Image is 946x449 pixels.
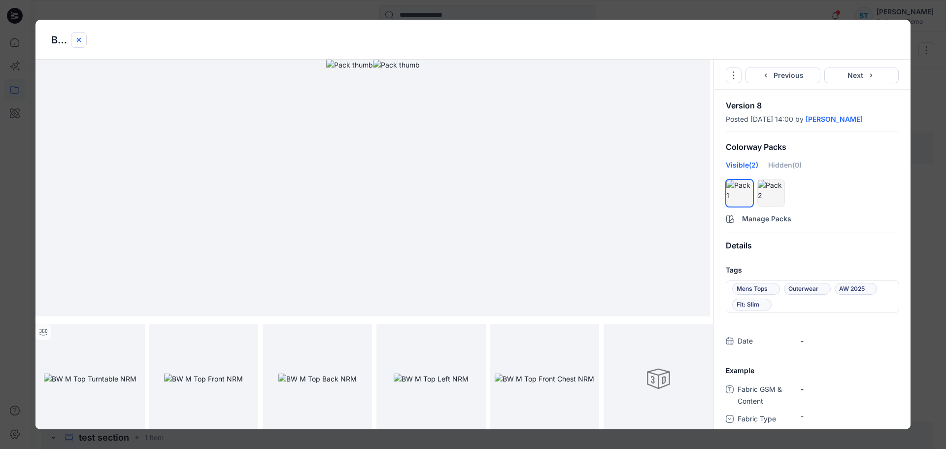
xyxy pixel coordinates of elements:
button: Previous [745,68,820,83]
p: Bomber Jacket [51,33,71,47]
img: Pack thumb [373,60,420,316]
span: AW 2025 [839,283,873,295]
span: - [801,384,899,394]
div: Posted [DATE] 14:00 by [726,115,899,123]
a: [PERSON_NAME] [806,115,863,123]
div: Pack 2 [757,179,785,207]
p: Version 8 [726,102,899,109]
span: Mens Tops [737,283,776,295]
img: Pack thumb [326,60,373,316]
button: close-btn [71,32,87,48]
div: - [801,411,899,421]
button: Next [824,68,899,83]
img: BW M Top Left NRM [394,374,469,384]
img: BW M Top Front NRM [164,374,243,384]
div: Pack 1 [726,179,753,207]
h4: Tags [714,266,911,275]
button: Options [726,68,742,83]
span: Fabric GSM & Content [738,383,797,407]
span: Outerwear [788,283,826,295]
span: - [801,336,899,346]
span: Fabric Type [738,413,797,427]
img: BW M Top Front Chest NRM [495,374,594,384]
div: Colorway Packs [714,135,911,160]
button: Manage Packs [714,209,911,225]
span: Example [726,365,754,376]
div: Hidden (0) [768,160,802,177]
span: Date [738,335,797,349]
div: Visible (2) [726,160,758,177]
span: Fit: Slim [737,299,767,311]
div: Details [714,233,911,258]
img: BW M Top Turntable NRM [44,374,136,384]
img: BW M Top Back NRM [278,374,357,384]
